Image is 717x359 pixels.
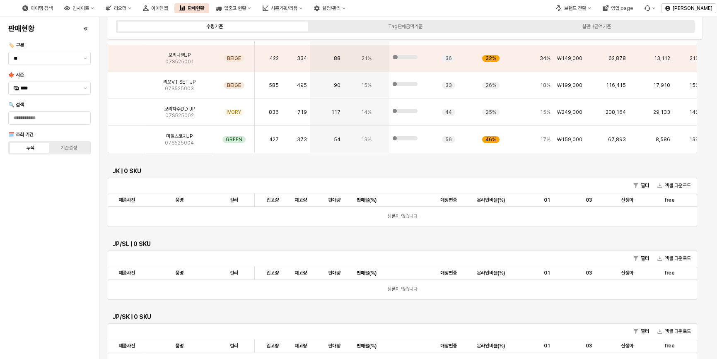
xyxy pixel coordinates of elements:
[26,145,34,151] div: 누적
[271,5,297,11] div: 시즌기획/리뷰
[108,279,697,299] div: 상품이 없습니다
[630,326,652,336] button: 필터
[608,136,625,143] span: 67,893
[175,197,183,203] span: 품명
[266,270,279,276] span: 입고량
[227,82,241,89] span: BEIGE
[388,24,422,29] div: Tag판매금액기준
[230,197,238,203] span: 컬러
[544,342,550,349] span: 01
[295,342,307,349] span: 재고량
[211,3,256,13] button: 입출고 현황
[357,197,377,203] span: 판매율(%)
[334,136,340,143] span: 54
[557,109,582,116] span: ₩249,000
[654,253,694,263] button: 엑셀 다운로드
[297,55,307,62] span: 334
[227,109,241,116] span: IVORY
[605,109,625,116] span: 208,164
[598,3,638,13] button: 영업 page
[621,197,633,203] span: 신생아
[266,197,279,203] span: 입고량
[501,23,692,30] label: 실판매금액기준
[640,3,660,13] div: Menu item 6
[309,3,350,13] div: 설정/관리
[477,342,505,349] span: 온라인비율(%)
[295,197,307,203] span: 재고량
[328,270,340,276] span: 판매량
[99,17,717,359] main: App Frame
[113,240,692,248] h6: JP/SL | 0 SKU
[50,144,88,152] label: 기간설정
[440,270,457,276] span: 매장편중
[440,197,457,203] span: 매장편중
[168,52,191,58] span: 모리나염JP
[564,5,586,11] div: 브랜드 전환
[582,24,611,29] div: 실판매금액기준
[224,5,246,11] div: 입출고 현황
[557,55,582,62] span: ₩149,000
[310,23,501,30] label: Tag판매금액기준
[59,3,99,13] button: 인사이트
[551,3,596,13] button: 브랜드 전환
[60,145,77,151] div: 기간설정
[557,82,582,89] span: ₩199,000
[362,55,372,62] span: 21%
[328,342,340,349] span: 판매량
[113,313,692,320] h6: JP/SK | 0 SKU
[138,3,173,13] button: 아이템맵
[445,82,452,89] span: 33
[445,55,452,62] span: 36
[175,342,183,349] span: 품명
[557,136,582,143] span: ₩159,000
[297,82,307,89] span: 495
[227,55,241,62] span: BEIGE
[361,109,372,116] span: 14%
[166,133,193,140] span: 마일스코치JP
[673,5,712,12] p: [PERSON_NAME]
[357,270,377,276] span: 판매율(%)
[653,109,670,116] span: 29,133
[269,109,279,116] span: 836
[114,5,126,11] div: 리오더
[586,197,592,203] span: 03
[540,109,550,116] span: 15%
[661,3,716,13] button: [PERSON_NAME]
[297,109,307,116] span: 719
[17,3,58,13] button: 아이템 검색
[445,136,452,143] span: 56
[445,109,452,116] span: 44
[665,197,675,203] span: free
[361,136,372,143] span: 13%
[654,55,670,62] span: 13,112
[611,5,633,11] div: 영업 page
[226,136,242,143] span: GREEN
[608,55,625,62] span: 62,878
[174,3,209,13] button: 판매현황
[477,197,505,203] span: 온라인비율(%)
[540,55,550,62] span: 34%
[361,82,372,89] span: 15%
[266,342,279,349] span: 입고량
[690,55,700,62] span: 21%
[331,109,340,116] span: 117
[606,82,625,89] span: 116,415
[689,82,700,89] span: 15%
[151,5,168,11] div: 아이템맵
[540,136,550,143] span: 17%
[485,82,496,89] span: 26%
[665,270,675,276] span: free
[258,3,307,13] div: 시즌기획/리뷰
[357,342,377,349] span: 판매율(%)
[656,136,670,143] span: 8,586
[108,207,697,226] div: 상품이 없습니다
[665,342,675,349] span: free
[101,3,136,13] button: 리오더
[164,106,195,112] span: 모리자수DD JP
[544,197,550,203] span: 01
[269,136,279,143] span: 427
